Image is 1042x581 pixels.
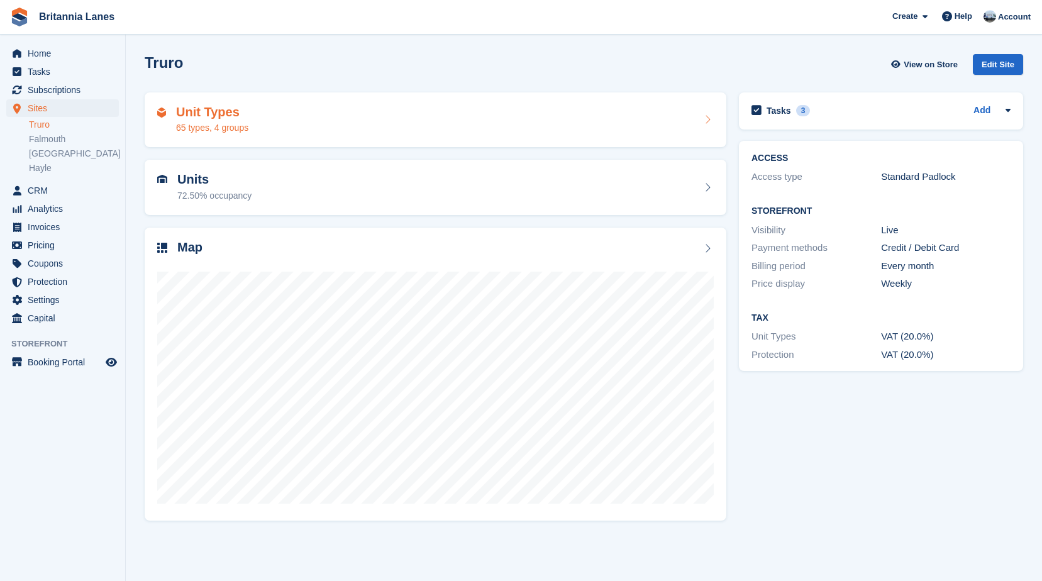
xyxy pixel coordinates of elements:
[751,348,881,362] div: Protection
[28,63,103,80] span: Tasks
[6,200,119,218] a: menu
[28,81,103,99] span: Subscriptions
[34,6,119,27] a: Britannia Lanes
[998,11,1031,23] span: Account
[29,133,119,145] a: Falmouth
[973,54,1023,75] div: Edit Site
[767,105,791,116] h2: Tasks
[28,353,103,371] span: Booking Portal
[751,313,1011,323] h2: Tax
[157,175,167,184] img: unit-icn-7be61d7bf1b0ce9d3e12c5938cc71ed9869f7b940bace4675aadf7bd6d80202e.svg
[145,92,726,148] a: Unit Types 65 types, 4 groups
[6,45,119,62] a: menu
[29,148,119,160] a: [GEOGRAPHIC_DATA]
[955,10,972,23] span: Help
[28,273,103,290] span: Protection
[881,170,1011,184] div: Standard Padlock
[6,309,119,327] a: menu
[176,105,248,119] h2: Unit Types
[881,348,1011,362] div: VAT (20.0%)
[6,353,119,371] a: menu
[751,206,1011,216] h2: Storefront
[881,223,1011,238] div: Live
[751,153,1011,163] h2: ACCESS
[973,54,1023,80] a: Edit Site
[28,218,103,236] span: Invoices
[145,228,726,521] a: Map
[984,10,996,23] img: John Millership
[28,236,103,254] span: Pricing
[6,182,119,199] a: menu
[157,108,166,118] img: unit-type-icn-2b2737a686de81e16bb02015468b77c625bbabd49415b5ef34ead5e3b44a266d.svg
[28,291,103,309] span: Settings
[177,172,252,187] h2: Units
[177,189,252,202] div: 72.50% occupancy
[145,160,726,215] a: Units 72.50% occupancy
[973,104,990,118] a: Add
[751,329,881,344] div: Unit Types
[751,223,881,238] div: Visibility
[28,99,103,117] span: Sites
[881,241,1011,255] div: Credit / Debit Card
[28,200,103,218] span: Analytics
[6,236,119,254] a: menu
[904,58,958,71] span: View on Store
[157,243,167,253] img: map-icn-33ee37083ee616e46c38cad1a60f524a97daa1e2b2c8c0bc3eb3415660979fc1.svg
[6,273,119,290] a: menu
[6,218,119,236] a: menu
[6,63,119,80] a: menu
[889,54,963,75] a: View on Store
[6,255,119,272] a: menu
[29,162,119,174] a: Hayle
[28,309,103,327] span: Capital
[881,259,1011,274] div: Every month
[28,45,103,62] span: Home
[28,255,103,272] span: Coupons
[145,54,183,71] h2: Truro
[751,259,881,274] div: Billing period
[29,119,119,131] a: Truro
[177,240,202,255] h2: Map
[11,338,125,350] span: Storefront
[751,170,881,184] div: Access type
[176,121,248,135] div: 65 types, 4 groups
[28,182,103,199] span: CRM
[104,355,119,370] a: Preview store
[6,291,119,309] a: menu
[892,10,917,23] span: Create
[881,329,1011,344] div: VAT (20.0%)
[751,241,881,255] div: Payment methods
[6,81,119,99] a: menu
[881,277,1011,291] div: Weekly
[10,8,29,26] img: stora-icon-8386f47178a22dfd0bd8f6a31ec36ba5ce8667c1dd55bd0f319d3a0aa187defe.svg
[751,277,881,291] div: Price display
[796,105,811,116] div: 3
[6,99,119,117] a: menu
